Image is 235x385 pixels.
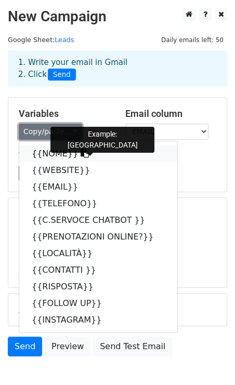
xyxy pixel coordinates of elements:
a: {{INSTAGRAM}} [19,312,177,328]
a: Copy/paste... [19,124,82,140]
span: Daily emails left: 50 [158,34,227,46]
a: {{RISPOSTA}} [19,278,177,295]
a: Send [8,337,42,356]
a: {{PRENOTAZIONI ONLINE?}} [19,229,177,245]
h2: New Campaign [8,8,227,25]
a: {{CONTATTI }} [19,262,177,278]
a: Send Test Email [93,337,172,356]
div: Example: [GEOGRAPHIC_DATA] [50,127,154,153]
a: {{C.SERVOCE CHATBOT }} [19,212,177,229]
a: {{TELEFONO}} [19,195,177,212]
a: {{FOLLOW UP}} [19,295,177,312]
small: Google Sheet: [8,36,74,44]
h5: Email column [125,108,216,120]
a: Preview [45,337,90,356]
span: Send [48,69,76,81]
a: {{NOME}} [19,145,177,162]
a: {{WEBSITE}} [19,162,177,179]
h5: Variables [19,108,110,120]
a: Leads [55,36,74,44]
a: Daily emails left: 50 [158,36,227,44]
div: 1. Write your email in Gmail 2. Click [10,57,225,81]
iframe: Chat Widget [183,335,235,385]
a: {{EMAIL}} [19,179,177,195]
a: {{LOCALITÀ}} [19,245,177,262]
